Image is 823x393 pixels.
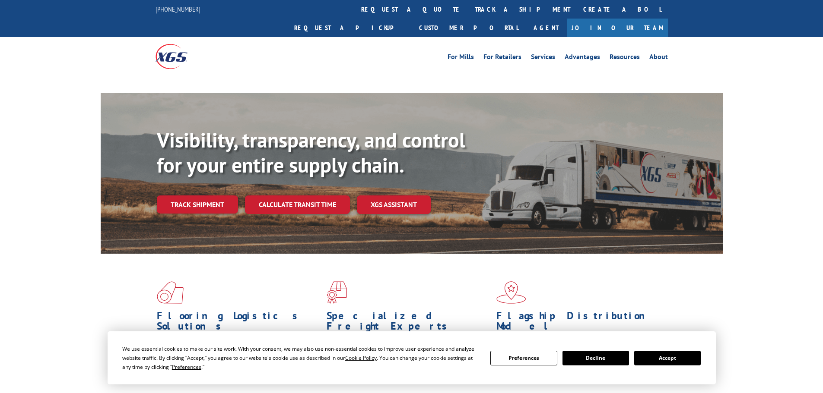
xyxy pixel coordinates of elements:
[525,19,567,37] a: Agent
[157,281,184,304] img: xgs-icon-total-supply-chain-intelligence-red
[357,195,431,214] a: XGS ASSISTANT
[413,19,525,37] a: Customer Portal
[496,281,526,304] img: xgs-icon-flagship-distribution-model-red
[531,53,555,63] a: Services
[496,311,660,336] h1: Flagship Distribution Model
[172,363,201,371] span: Preferences
[327,311,490,336] h1: Specialized Freight Experts
[610,53,640,63] a: Resources
[565,53,600,63] a: Advantages
[122,344,480,371] div: We use essential cookies to make our site work. With your consent, we may also use non-essential ...
[448,53,474,63] a: For Mills
[562,351,629,365] button: Decline
[634,351,701,365] button: Accept
[345,354,377,362] span: Cookie Policy
[157,195,238,214] a: Track shipment
[157,311,320,336] h1: Flooring Logistics Solutions
[649,53,668,63] a: About
[245,195,350,214] a: Calculate transit time
[288,19,413,37] a: Request a pickup
[156,5,200,13] a: [PHONE_NUMBER]
[490,351,557,365] button: Preferences
[567,19,668,37] a: Join Our Team
[157,126,465,178] b: Visibility, transparency, and control for your entire supply chain.
[108,331,716,384] div: Cookie Consent Prompt
[327,281,347,304] img: xgs-icon-focused-on-flooring-red
[483,53,521,63] a: For Retailers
